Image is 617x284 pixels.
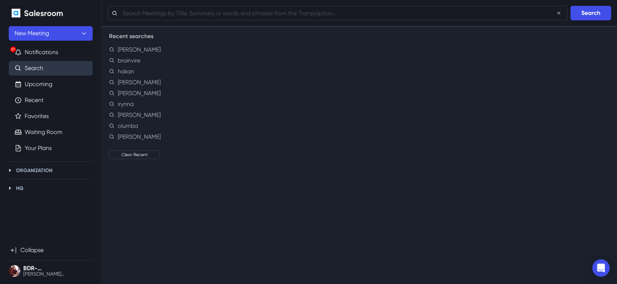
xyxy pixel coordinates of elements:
[6,166,15,175] button: Toggle Organization
[25,144,52,153] a: Your Plans
[9,45,93,60] button: 87Notifications
[118,56,140,65] p: brainvire
[118,78,161,87] p: [PERSON_NAME]
[118,122,138,130] p: olumba
[9,243,93,257] button: Collapse
[9,264,93,278] button: User menu
[16,184,23,192] p: HQ
[25,128,62,137] a: Waiting Room
[109,150,160,159] button: Clear Recent
[6,184,15,192] button: Toggle HQ
[118,45,161,54] p: [PERSON_NAME]
[118,67,134,76] p: hakan
[25,80,52,89] a: Upcoming
[25,96,44,105] a: Recent
[25,112,49,121] a: Favorites
[550,6,568,20] button: Clear
[24,9,63,18] h2: Salesroom
[118,111,161,119] p: [PERSON_NAME]
[108,6,568,20] input: Search Meetings by Title, Summary or words and phrases from the Transcription...
[9,6,23,20] a: Home
[118,100,134,109] p: irynna
[118,89,161,98] p: [PERSON_NAME]
[118,133,161,141] p: [PERSON_NAME]
[9,26,93,41] button: New Meeting
[592,259,610,277] div: Open Intercom Messenger
[570,6,611,20] button: Search
[25,64,43,73] a: Search
[109,33,610,40] h2: Recent searches
[20,246,44,255] p: Collapse
[16,167,52,174] p: Organization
